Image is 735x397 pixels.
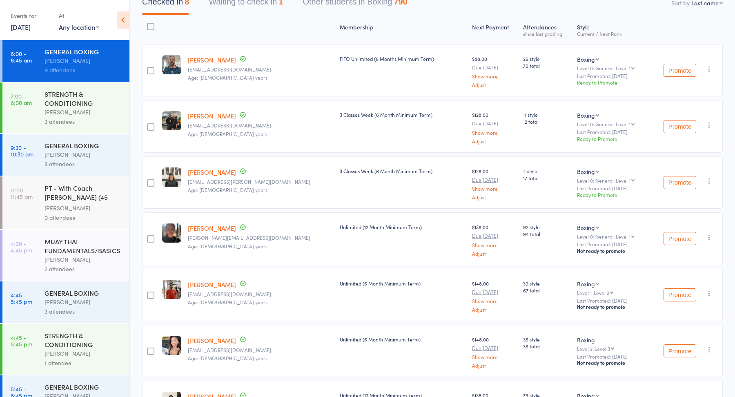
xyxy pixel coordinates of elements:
div: 9 attendees [45,65,122,75]
button: Promote [664,120,696,133]
img: image1728441869.png [162,55,181,74]
time: 6:00 - 6:45 am [11,50,32,63]
div: PT - With Coach [PERSON_NAME] (45 minutes) [45,183,122,203]
div: Unlimited (12 Month Minimum Term) [340,223,465,230]
div: 3 Classes Week (6 Month Minimum Term) [340,167,465,174]
div: Level 1 [616,121,630,127]
div: $88.00 [472,55,517,87]
small: Last Promoted: [DATE] [577,185,646,191]
div: Boxing [577,55,595,63]
div: At [59,9,99,22]
span: 92 style [523,223,570,230]
div: Level 3 [595,346,610,351]
div: 0 attendees [45,213,122,222]
small: Last Promoted: [DATE] [577,354,646,359]
time: 7:00 - 8:00 am [11,93,32,106]
img: image1736931443.png [162,280,181,299]
small: Due [DATE] [472,345,517,351]
a: Adjust [472,363,517,368]
span: 12 total [523,118,570,125]
a: Show more [472,74,517,79]
div: [PERSON_NAME] [45,150,122,159]
div: Atten­dances [520,19,574,40]
a: Show more [472,186,517,191]
div: Next Payment [469,19,520,40]
span: 4 style [523,167,570,174]
a: [DATE] [11,22,31,31]
div: Unlimited (6 Month Minimum Term) [340,280,465,287]
div: GENERAL BOXING [45,382,122,391]
div: Boxing [577,280,595,288]
div: $138.00 [472,223,517,256]
time: 4:45 - 5:45 pm [11,292,32,305]
time: 9:30 - 10:30 am [11,144,33,157]
a: [PERSON_NAME] [188,168,236,176]
button: Promote [664,64,696,77]
span: Age: [DEMOGRAPHIC_DATA] years [188,186,267,193]
div: STRENGTH & CONDITIONING [45,89,122,107]
div: Boxing [577,336,646,344]
img: image1668553395.png [162,336,181,355]
a: [PERSON_NAME] [188,224,236,232]
a: 11:00 -11:45 amPT - With Coach [PERSON_NAME] (45 minutes)[PERSON_NAME]0 attendees [2,176,129,229]
div: $128.00 [472,111,517,143]
small: Due [DATE] [472,177,517,183]
span: Age: [DEMOGRAPHIC_DATA] years [188,355,267,361]
div: Boxing [577,111,595,119]
div: 3 attendees [45,159,122,169]
div: 3 attendees [45,307,122,316]
div: [PERSON_NAME] [45,255,122,264]
small: Due [DATE] [472,65,517,70]
a: 7:00 -8:00 amSTRENGTH & CONDITIONING[PERSON_NAME]3 attendees [2,83,129,133]
small: Last Promoted: [DATE] [577,241,646,247]
small: Last Promoted: [DATE] [577,129,646,135]
div: $148.00 [472,336,517,368]
div: 2 attendees [45,264,122,274]
button: Promote [664,288,696,301]
div: Level 1 [577,290,646,295]
time: 11:00 - 11:45 am [11,187,33,200]
a: Show more [472,242,517,248]
div: Membership [336,19,469,40]
a: Adjust [472,82,517,87]
div: Level 0: General [577,65,646,71]
div: Level 0: General [577,121,646,127]
small: nibilroy2001@yahoo.com [188,291,333,297]
div: Level 1 [616,65,630,71]
button: Promote [664,232,696,245]
div: Any location [59,22,99,31]
div: Not ready to promote [577,359,646,366]
div: GENERAL BOXING [45,288,122,297]
div: Ready to Promote [577,135,646,142]
div: Level 1 [616,234,630,239]
a: Adjust [472,138,517,144]
span: Age: [DEMOGRAPHIC_DATA] years [188,74,267,81]
div: Style [574,19,649,40]
div: Level 1 [616,178,630,183]
div: 3 Classes Week (6 Month Minimum Term) [340,111,465,118]
div: Boxing [577,223,595,232]
div: [PERSON_NAME] [45,349,122,358]
span: Age: [DEMOGRAPHIC_DATA] years [188,299,267,306]
small: Last Promoted: [DATE] [577,73,646,79]
span: 94 total [523,230,570,237]
div: Events for [11,9,51,22]
div: $148.00 [472,280,517,312]
div: Not ready to promote [577,303,646,310]
div: Level 0: General [577,178,646,183]
a: Adjust [472,194,517,200]
div: [PERSON_NAME] [45,297,122,307]
span: 67 total [523,287,570,294]
a: [PERSON_NAME] [188,56,236,64]
small: Due [DATE] [472,120,517,126]
div: Level 2 [594,290,609,295]
a: 4:00 -4:45 pmMUAY THAI FUNDAMENTALS/BASICS[PERSON_NAME]2 attendees [2,230,129,281]
div: Level 0: General [577,234,646,239]
a: Show more [472,130,517,135]
div: GENERAL BOXING [45,47,122,56]
small: fozevic@gmail.com [188,67,333,72]
a: Adjust [472,307,517,312]
a: [PERSON_NAME] [188,280,236,289]
button: Promote [664,344,696,357]
span: 30 style [523,280,570,287]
